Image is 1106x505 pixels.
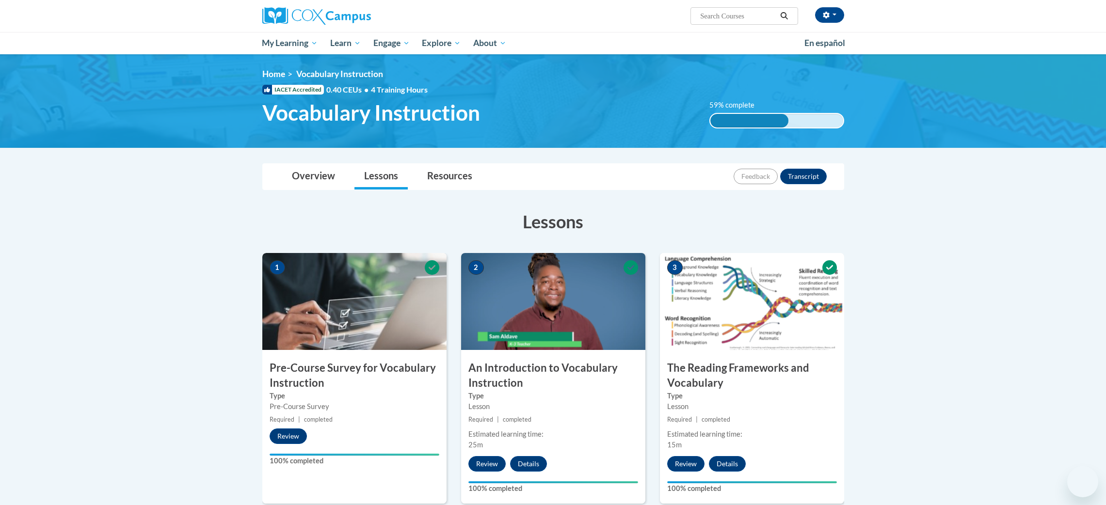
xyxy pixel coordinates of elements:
span: | [497,416,499,423]
span: completed [304,416,333,423]
button: Review [667,456,705,472]
button: Transcript [780,169,827,184]
label: 100% completed [468,483,638,494]
label: Type [468,391,638,401]
span: Explore [422,37,461,49]
label: Type [667,391,837,401]
span: | [696,416,698,423]
a: Explore [416,32,467,54]
span: Engage [373,37,410,49]
button: Account Settings [815,7,844,23]
div: Estimated learning time: [667,429,837,440]
button: Details [510,456,547,472]
span: 15m [667,441,682,449]
div: Your progress [468,481,638,483]
label: 100% completed [667,483,837,494]
span: En español [804,38,845,48]
a: My Learning [256,32,324,54]
div: Lesson [468,401,638,412]
span: IACET Accredited [262,85,324,95]
label: 100% completed [270,456,439,466]
img: Course Image [262,253,447,350]
span: Required [468,416,493,423]
span: Learn [330,37,361,49]
h3: Lessons [262,209,844,234]
a: Home [262,69,285,79]
span: • [364,85,369,94]
img: Course Image [660,253,844,350]
img: Course Image [461,253,645,350]
label: Type [270,391,439,401]
span: 2 [468,260,484,275]
h3: An Introduction to Vocabulary Instruction [461,361,645,391]
button: Review [270,428,307,444]
iframe: Button to launch messaging window [1067,466,1098,497]
a: Learn [324,32,367,54]
div: Main menu [248,32,859,54]
div: Estimated learning time: [468,429,638,440]
input: Search Courses [699,10,777,22]
span: 4 Training Hours [371,85,428,94]
a: Engage [367,32,416,54]
a: Lessons [354,164,408,189]
div: Lesson [667,401,837,412]
span: 1 [270,260,285,275]
span: About [473,37,506,49]
label: 59% complete [709,100,765,110]
a: Overview [282,164,345,189]
h3: The Reading Frameworks and Vocabulary [660,361,844,391]
span: Vocabulary Instruction [262,100,480,126]
button: Details [709,456,746,472]
span: My Learning [262,37,318,49]
button: Feedback [734,169,778,184]
div: 59% complete [710,114,788,127]
span: completed [702,416,730,423]
div: Pre-Course Survey [270,401,439,412]
button: Review [468,456,506,472]
div: Your progress [667,481,837,483]
span: 25m [468,441,483,449]
span: | [298,416,300,423]
a: Cox Campus [262,7,447,25]
span: Vocabulary Instruction [296,69,383,79]
span: completed [503,416,531,423]
img: Cox Campus [262,7,371,25]
div: Your progress [270,454,439,456]
span: 0.40 CEUs [326,84,371,95]
span: Required [270,416,294,423]
a: En español [798,33,851,53]
button: Search [777,10,791,22]
a: Resources [417,164,482,189]
span: Required [667,416,692,423]
span: 3 [667,260,683,275]
a: About [467,32,513,54]
h3: Pre-Course Survey for Vocabulary Instruction [262,361,447,391]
